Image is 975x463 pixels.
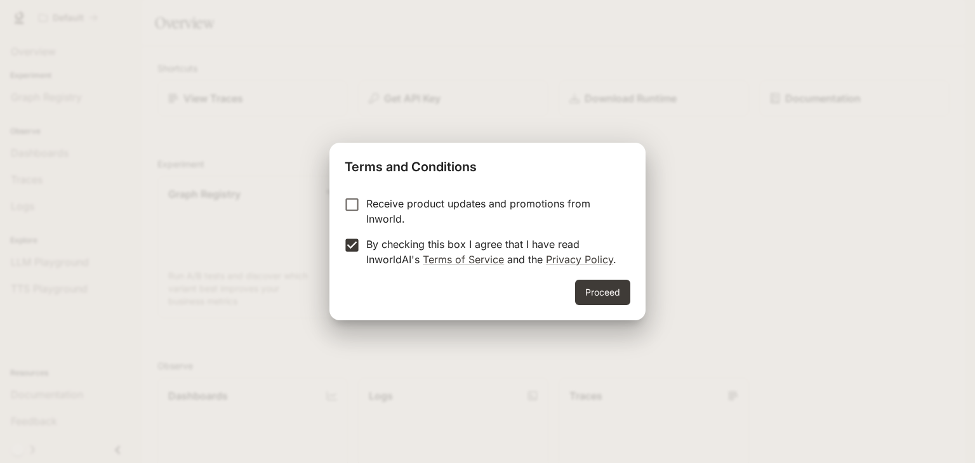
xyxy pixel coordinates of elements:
[575,280,630,305] button: Proceed
[423,253,504,266] a: Terms of Service
[546,253,613,266] a: Privacy Policy
[329,143,646,186] h2: Terms and Conditions
[366,237,620,267] p: By checking this box I agree that I have read InworldAI's and the .
[366,196,620,226] p: Receive product updates and promotions from Inworld.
